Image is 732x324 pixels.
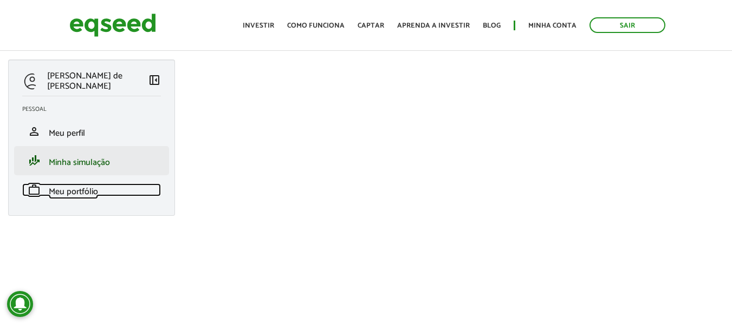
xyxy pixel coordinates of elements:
span: Meu perfil [49,126,85,141]
p: [PERSON_NAME] de [PERSON_NAME] [47,71,147,91]
span: person [28,125,41,138]
li: Meu portfólio [14,175,169,204]
a: Aprenda a investir [397,22,470,29]
h2: Pessoal [22,106,169,113]
li: Meu perfil [14,117,169,146]
a: Colapsar menu [148,74,161,89]
span: Meu portfólio [49,184,98,199]
li: Minha simulação [14,146,169,175]
a: personMeu perfil [22,125,161,138]
a: Blog [483,22,501,29]
a: workMeu portfólio [22,183,161,196]
a: Como funciona [287,22,345,29]
a: Captar [358,22,384,29]
a: Minha conta [528,22,576,29]
img: EqSeed [69,11,156,39]
span: Minha simulação [49,155,110,170]
a: Sair [590,17,665,33]
a: finance_modeMinha simulação [22,154,161,167]
span: work [28,183,41,196]
span: finance_mode [28,154,41,167]
a: Investir [243,22,274,29]
span: left_panel_close [148,74,161,87]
